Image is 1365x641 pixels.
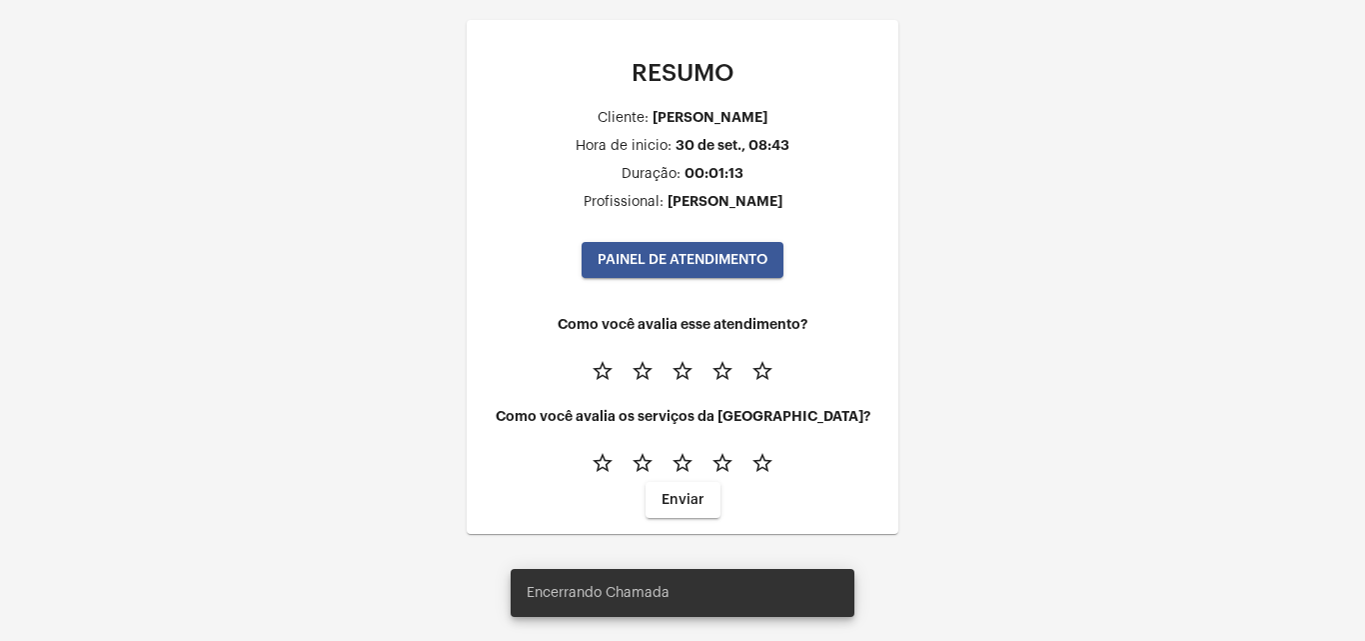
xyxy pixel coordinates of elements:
span: PAINEL DE ATENDIMENTO [598,253,767,267]
mat-icon: star_border [631,359,655,383]
div: 30 de set., 08:43 [676,138,789,153]
span: Encerrando Chamada [527,583,670,603]
div: Cliente: [598,111,649,126]
button: PAINEL DE ATENDIMENTO [582,242,783,278]
div: Duração: [622,167,681,182]
mat-icon: star_border [710,359,734,383]
mat-icon: star_border [671,451,694,475]
button: Enviar [646,482,720,518]
span: Enviar [662,493,704,507]
h4: Como você avalia os serviços da [GEOGRAPHIC_DATA]? [483,409,882,424]
div: [PERSON_NAME] [668,194,782,209]
mat-icon: star_border [591,451,615,475]
div: Hora de inicio: [576,139,672,154]
p: RESUMO [483,60,882,86]
mat-icon: star_border [631,451,655,475]
div: Profissional: [584,195,664,210]
mat-icon: star_border [591,359,615,383]
h4: Como você avalia esse atendimento? [483,317,882,332]
mat-icon: star_border [671,359,694,383]
div: 00:01:13 [684,166,743,181]
mat-icon: star_border [710,451,734,475]
mat-icon: star_border [750,451,774,475]
div: [PERSON_NAME] [653,110,767,125]
mat-icon: star_border [750,359,774,383]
